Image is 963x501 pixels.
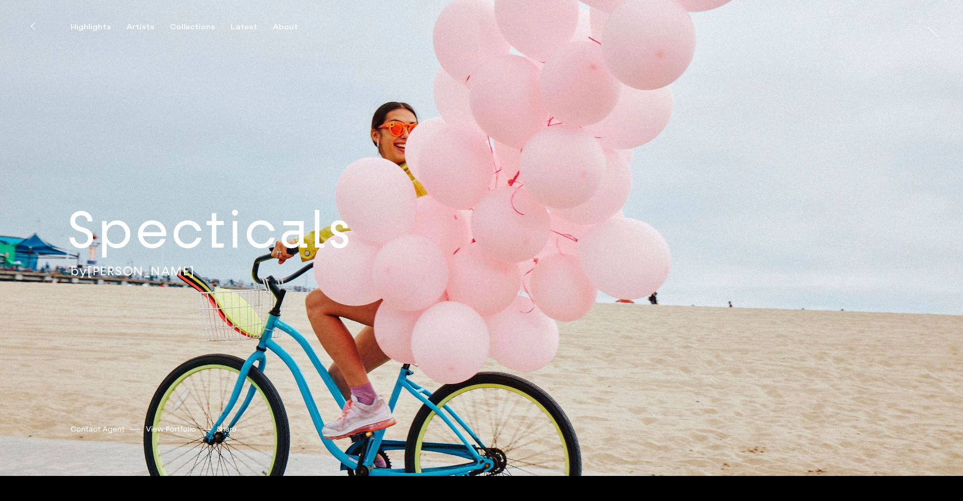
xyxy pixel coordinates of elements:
[273,22,314,32] button: About
[146,424,196,435] a: View Portfolio
[231,22,257,32] div: Latest
[67,197,425,263] h2: Specticals
[217,422,237,436] button: Share
[127,22,154,32] div: Artists
[71,22,127,32] button: Highlights
[231,22,273,32] button: Latest
[127,22,170,32] button: Artists
[71,22,111,32] div: Highlights
[273,22,298,32] div: About
[87,263,195,278] a: [PERSON_NAME]
[71,263,87,278] span: by
[170,22,231,32] button: Collections
[170,22,215,32] div: Collections
[71,424,125,435] a: Contact Agent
